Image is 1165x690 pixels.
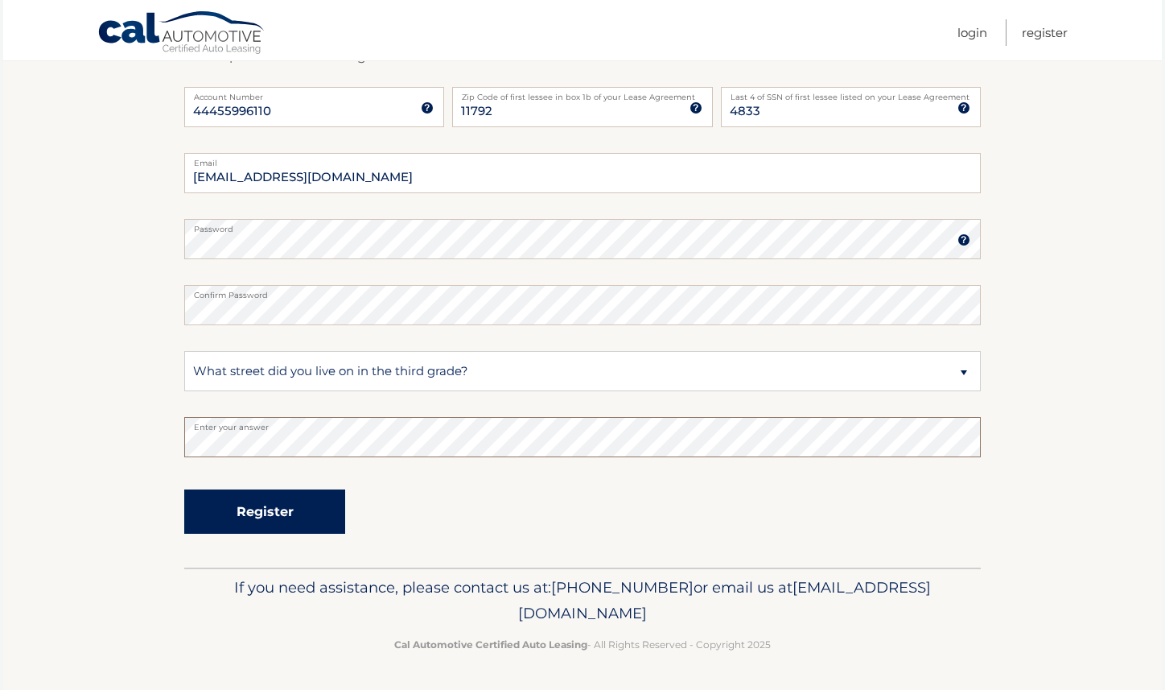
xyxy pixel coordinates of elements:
label: Account Number [184,87,444,100]
label: Zip Code of first lessee in box 1b of your Lease Agreement [452,87,712,100]
p: - All Rights Reserved - Copyright 2025 [195,636,970,653]
input: Zip Code [452,87,712,127]
button: Register [184,490,345,534]
a: Login [957,19,987,46]
span: [PHONE_NUMBER] [551,578,694,597]
img: tooltip.svg [957,101,970,114]
input: Account Number [184,87,444,127]
p: If you need assistance, please contact us at: or email us at [195,575,970,626]
label: Confirm Password [184,285,981,298]
strong: Cal Automotive Certified Auto Leasing [394,638,587,651]
label: Email [184,153,981,166]
a: Cal Automotive [97,10,266,57]
label: Enter your answer [184,417,981,430]
label: Last 4 of SSN of first lessee listed on your Lease Agreement [721,87,981,100]
label: Password [184,219,981,232]
a: Register [1022,19,1068,46]
img: tooltip.svg [957,233,970,246]
input: Email [184,153,981,193]
img: tooltip.svg [690,101,702,114]
img: tooltip.svg [421,101,434,114]
span: [EMAIL_ADDRESS][DOMAIN_NAME] [518,578,931,622]
input: SSN or EIN (last 4 digits only) [721,87,981,127]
